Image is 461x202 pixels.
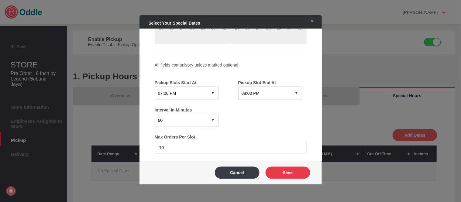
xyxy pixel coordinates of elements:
a: ✕ [304,15,317,26]
button: Cancel [215,166,260,179]
h4: Pickup Slots Start At [155,80,223,85]
button: Save [266,166,310,179]
p: All fields compulsory unless marked optional [155,62,307,67]
div: Select Your Special Dates [143,18,301,29]
input: Max Orders Per Slot [155,141,307,154]
h4: Max Orders Per Slot [155,135,307,139]
h4: Pickup Slot End At [238,80,307,85]
h4: Interval In Minutes [155,107,307,112]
